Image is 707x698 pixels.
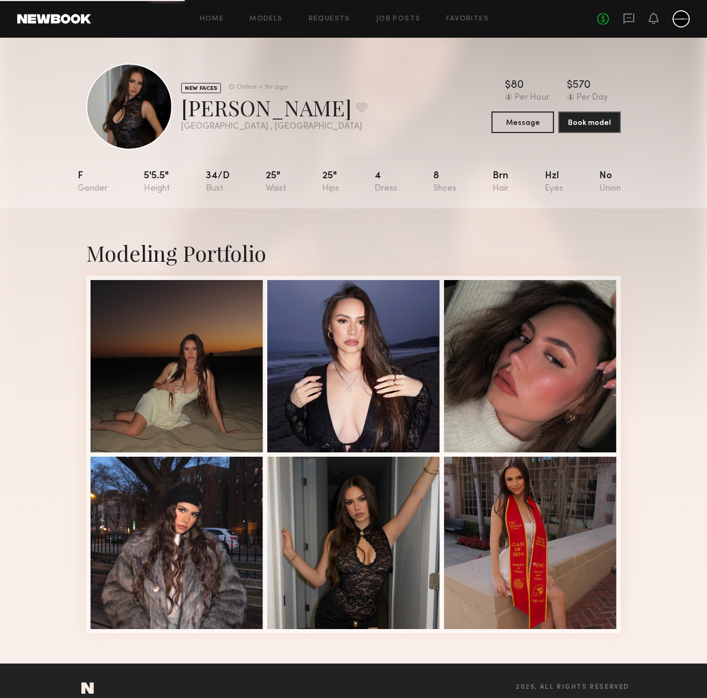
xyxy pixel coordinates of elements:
[266,171,286,193] div: 25"
[433,171,456,193] div: 8
[181,122,368,131] div: [GEOGRAPHIC_DATA] , [GEOGRAPHIC_DATA]
[181,93,368,122] div: [PERSON_NAME]
[558,111,621,133] button: Book model
[599,171,621,193] div: No
[516,684,629,691] span: 2025, all rights reserved
[505,80,511,91] div: $
[511,80,524,91] div: 80
[577,93,608,103] div: Per Day
[491,111,554,133] button: Message
[375,171,397,193] div: 4
[86,239,621,267] div: Modeling Portfolio
[237,84,287,91] div: Online < 1hr ago
[206,171,230,193] div: 34/d
[322,171,339,193] div: 25"
[181,83,221,93] div: NEW FACES
[309,16,350,23] a: Requests
[545,171,563,193] div: Hzl
[78,171,108,193] div: F
[249,16,282,23] a: Models
[376,16,421,23] a: Job Posts
[144,171,170,193] div: 5'5.5"
[200,16,224,23] a: Home
[573,80,591,91] div: 570
[446,16,489,23] a: Favorites
[515,93,550,103] div: Per Hour
[493,171,509,193] div: Brn
[567,80,573,91] div: $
